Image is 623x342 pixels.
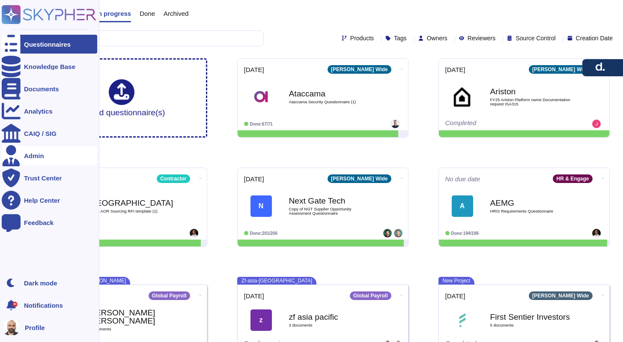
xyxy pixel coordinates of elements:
img: Logo [452,86,473,108]
span: [DATE] [445,66,465,73]
div: Global Payroll [350,291,391,300]
div: Global Payroll [149,291,190,300]
a: Questionnaires [2,35,97,54]
a: Knowledge Base [2,57,97,76]
span: No due date [445,176,480,182]
img: Logo [250,86,272,108]
img: Logo [452,309,473,331]
b: AEMG [490,199,576,207]
span: Copy of NGT Supplier Opportunity Assessment Questionnaire [289,207,375,215]
div: z [250,309,272,331]
div: Upload questionnaire(s) [78,79,165,117]
div: Admin [24,153,44,159]
b: Ataccama [289,90,375,98]
span: Archived [164,10,188,17]
span: Done: 201/206 [250,231,278,236]
span: Zf-asia-[GEOGRAPHIC_DATA] [237,277,317,285]
span: [DATE] [244,293,264,299]
span: New Project [438,277,475,285]
span: In progress [96,10,131,17]
span: Reviewers [468,35,495,41]
div: A [452,195,473,217]
div: [PERSON_NAME] Wide [328,65,391,74]
div: N [250,195,272,217]
div: Dark mode [24,280,57,286]
div: Knowledge Base [24,63,75,70]
img: user [190,229,198,237]
span: 3 document s [88,327,173,331]
b: zf asia pacific [289,313,375,321]
b: [GEOGRAPHIC_DATA] [88,199,173,207]
img: user [394,229,402,237]
button: user [2,318,25,337]
span: Products [350,35,374,41]
a: Documents [2,79,97,98]
span: Done: 67/71 [250,122,273,126]
a: Analytics [2,102,97,120]
a: CAIQ / SIG [2,124,97,143]
input: Search by keywords [34,31,263,46]
img: user [3,320,19,335]
div: CAIQ / SIG [24,130,57,137]
div: Analytics [24,108,53,114]
img: user [592,229,601,237]
div: Feedback [24,219,54,226]
a: Help Center [2,191,97,210]
div: Help Center [24,197,60,204]
div: Trust Center [24,175,62,181]
span: [DATE] [244,176,264,182]
a: Feedback [2,213,97,232]
span: Source Control [516,35,555,41]
span: 3 document s [289,323,375,327]
div: Completed [445,120,550,128]
span: Done [140,10,155,17]
span: 5 document s [490,323,576,327]
div: 9+ [12,302,18,307]
img: user [391,120,399,128]
b: First Sentier Investors [490,313,576,321]
span: Owners [427,35,447,41]
span: FY25 Ariston Platform name Documentation request ISA315 [490,98,576,106]
b: Ariston [490,87,576,96]
div: HR & Engage [553,174,592,183]
a: Trust Center [2,168,97,187]
span: [DATE] [445,293,465,299]
span: Tags [394,35,407,41]
div: [PERSON_NAME] Wide [529,65,593,74]
b: [PERSON_NAME] [PERSON_NAME] [88,309,173,325]
span: Creation Date [576,35,613,41]
img: user [383,229,392,237]
span: Ataccama Security Questionnaire (1) [289,100,375,104]
span: Done: 194/196 [451,231,479,236]
a: Admin [2,146,97,165]
div: [PERSON_NAME] Wide [328,174,391,183]
div: [PERSON_NAME] Wide [529,291,593,300]
img: user [592,120,601,128]
div: Questionnaires [24,41,71,48]
div: Contractor [157,174,190,183]
span: Notifications [24,302,63,309]
div: Documents [24,86,59,92]
span: [DATE] [244,66,264,73]
b: Next Gate Tech [289,197,375,205]
span: HRIS Requirements Questionnaire [490,209,576,213]
span: Profile [25,324,45,331]
span: Global AOR Sourcing RFI template (1) [88,209,173,213]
